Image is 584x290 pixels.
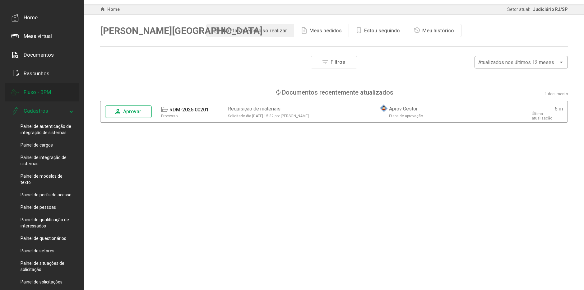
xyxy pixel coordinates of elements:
span: Painel de modelos de texto [21,173,72,185]
span: Painel de autenticação de integração de sistemas [21,123,72,136]
button: Filtros [311,56,357,68]
mat-icon: loop [275,89,282,96]
mat-icon: history [413,27,421,34]
div: Processo [161,114,178,118]
span: Painel de situações de solicitação [21,260,72,273]
div: Rascunhos [24,70,49,77]
span: [PERSON_NAME][GEOGRAPHIC_DATA] [100,25,262,36]
span: Home [107,7,120,12]
span: Solicitado dia [DATE] 15:32 por [PERSON_NAME] [228,114,309,118]
mat-icon: note_add [300,27,308,34]
span: Judiciário RJ/SP [533,7,568,12]
div: Cadastros [24,108,48,114]
div: Documentos recentemente atualizados [282,89,393,96]
div: Mesa virtual [24,33,52,39]
div: RDM-2025.00201 [169,107,209,113]
div: 5 m [555,106,563,112]
span: Painel de setores [21,248,54,254]
span: Painel de solicitações [21,279,63,285]
mat-icon: home [99,6,106,13]
div: Aprov Gestor [389,106,418,112]
span: Painel de integração de sistemas [21,154,72,167]
span: Painel de perfis de acesso [21,192,72,198]
mat-expansion-panel-header: Cadastros [11,101,72,120]
span: Setor atual: [507,7,530,12]
span: Filtros [331,59,345,65]
mat-icon: folder_open [160,106,168,113]
span: Atualizados nos últimos 12 meses [478,59,554,65]
span: Painel de qualificação de interessados [21,217,72,229]
div: 1 documento [545,92,568,96]
span: Painel de questionários [21,235,66,241]
span: Aprovar [123,109,141,115]
div: Meus pedidos [309,28,342,34]
button: Aprovar [105,105,152,118]
div: Estou seguindo [364,28,400,34]
div: Última atualização [532,112,563,120]
div: Fluxo - BPM [24,89,51,95]
div: Requisição de materiais [228,106,280,112]
div: Etapa de aprovação [389,114,423,118]
mat-icon: person [114,108,122,115]
div: Meu histórico [422,28,454,34]
span: Painel de pessoas [21,204,56,210]
mat-icon: filter_list [322,58,329,66]
div: Documentos [24,52,54,58]
span: Painel de cargos [21,142,53,148]
mat-icon: bookmark [355,27,363,34]
div: Home [24,14,38,21]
